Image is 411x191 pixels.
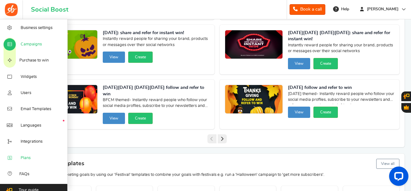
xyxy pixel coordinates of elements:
img: Recommended Campaigns [225,30,282,59]
span: Users [21,90,31,96]
button: View all [376,159,399,169]
button: Create [313,58,338,69]
strong: [DATE][DATE] [DATE][DATE] follow and refer to win [103,85,209,97]
span: Widgets [21,74,37,80]
span: Email Templates [21,106,51,112]
a: Book a call [290,4,325,15]
button: View [103,52,125,63]
span: Purchase to win [19,58,49,63]
span: Business settings [21,25,53,31]
img: Social Boost [5,3,18,16]
img: Recommended Campaigns [225,85,282,114]
button: Gratisfaction [401,103,411,113]
button: View [103,113,125,124]
p: Achieve your marketing goals by using our 'Festival' templates to combine your goals with festiva... [34,172,399,178]
iframe: LiveChat chat widget [384,164,411,191]
span: Integrations [21,139,43,145]
a: Help [330,4,352,14]
button: View [288,107,310,118]
img: Recommended Campaigns [40,30,97,59]
em: New [63,120,64,121]
span: Instantly reward people for sharing your brand, products or messages over their social networks [288,43,395,55]
span: Gratisfaction [404,105,409,110]
button: Create [128,113,153,124]
span: Languages [21,123,41,129]
span: BFCM themed- Instantly reward people who follow your social media profiles, subscribe to your new... [103,97,209,110]
strong: [DATE][DATE] [DATE][DATE]: share and refer for instant win! [288,30,395,43]
h1: Social Boost [31,6,68,13]
strong: [DATE]: share and refer for instant win! [103,30,209,36]
button: Create [128,52,153,63]
h4: Festival templates [34,158,399,170]
span: Campaigns [21,42,42,47]
button: Create [313,107,338,118]
button: View [288,58,310,69]
span: [DATE] themed- Instantly reward people who follow your social media profiles, subscribe to your n... [288,91,395,104]
strong: [DATE] follow and refer to win [288,85,395,91]
span: Instantly reward people for sharing your brand, products or messages over their social networks [103,36,209,49]
span: FAQs [19,171,29,177]
span: [PERSON_NAME] [364,6,401,12]
img: Recommended Campaigns [40,85,97,114]
span: Help [339,6,349,12]
span: Plans [21,155,31,161]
